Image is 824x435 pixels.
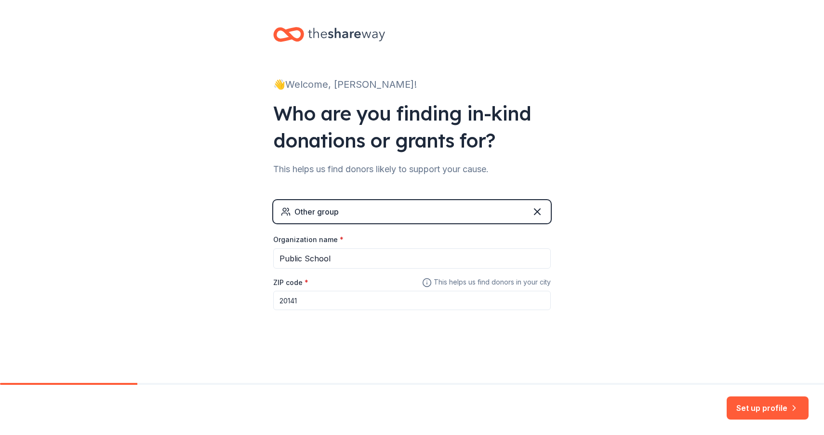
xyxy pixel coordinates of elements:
[273,248,551,269] input: American Red Cross
[273,100,551,154] div: Who are you finding in-kind donations or grants for?
[273,162,551,177] div: This helps us find donors likely to support your cause.
[273,291,551,310] input: 12345 (U.S. only)
[273,77,551,92] div: 👋 Welcome, [PERSON_NAME]!
[273,235,344,245] label: Organization name
[422,276,551,288] span: This helps us find donors in your city
[727,396,809,420] button: Set up profile
[294,206,339,217] div: Other group
[273,278,308,287] label: ZIP code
